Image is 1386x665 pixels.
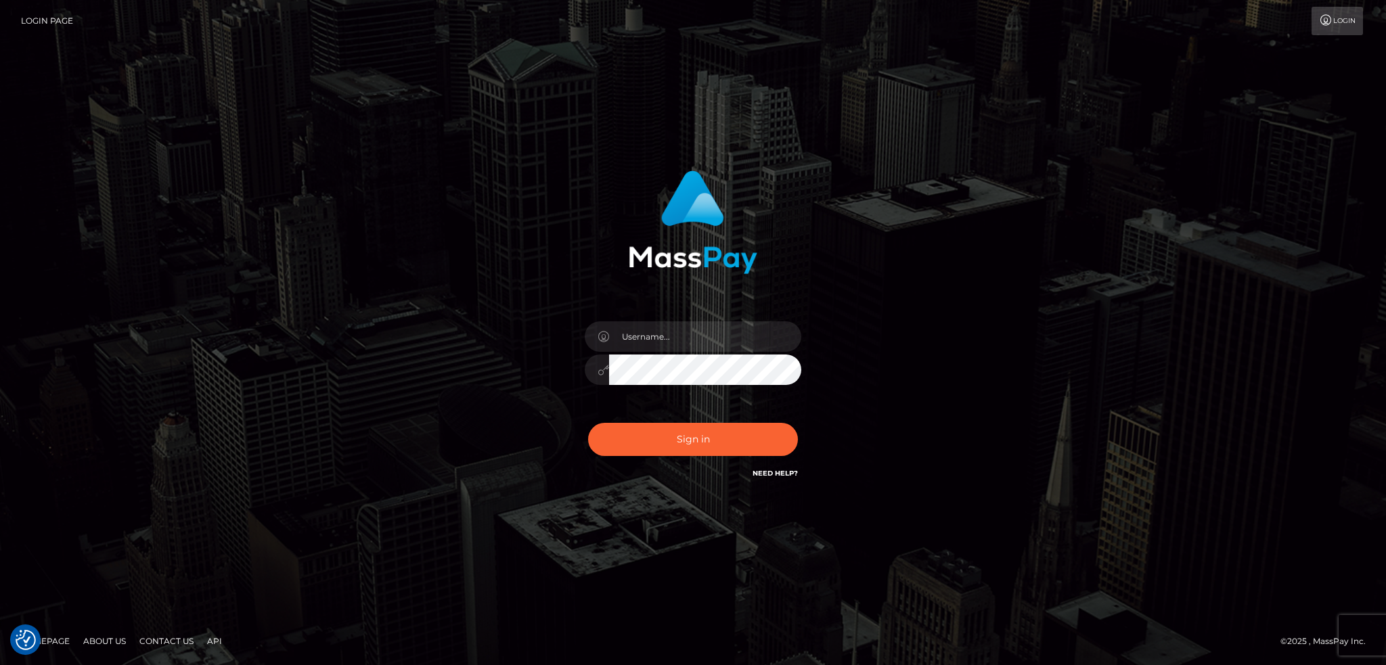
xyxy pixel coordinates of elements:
[16,630,36,650] button: Consent Preferences
[609,321,801,352] input: Username...
[588,423,798,456] button: Sign in
[134,630,199,651] a: Contact Us
[15,630,75,651] a: Homepage
[21,7,73,35] a: Login Page
[1280,634,1376,649] div: © 2025 , MassPay Inc.
[16,630,36,650] img: Revisit consent button
[1312,7,1363,35] a: Login
[753,469,798,478] a: Need Help?
[629,170,757,274] img: MassPay Login
[78,630,131,651] a: About Us
[202,630,227,651] a: API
